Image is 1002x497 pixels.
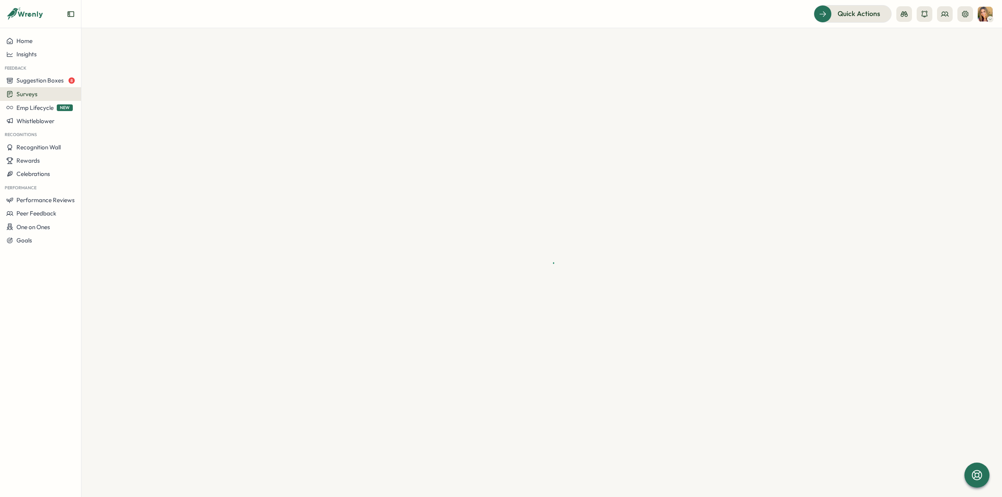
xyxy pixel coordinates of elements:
span: Whistleblower [16,117,54,125]
span: 8 [68,77,75,84]
span: One on Ones [16,223,50,231]
span: Insights [16,50,37,58]
button: Expand sidebar [67,10,75,18]
span: Recognition Wall [16,144,61,151]
span: Suggestion Boxes [16,77,64,84]
span: NEW [57,104,73,111]
span: Emp Lifecycle [16,104,54,111]
span: Surveys [16,90,38,98]
span: Home [16,37,32,45]
span: Quick Actions [838,9,880,19]
span: Celebrations [16,170,50,178]
button: Quick Actions [814,5,892,22]
img: Tarin O'Neill [978,7,993,22]
span: Goals [16,237,32,244]
span: Performance Reviews [16,196,75,204]
span: Peer Feedback [16,210,56,217]
span: Rewards [16,157,40,164]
